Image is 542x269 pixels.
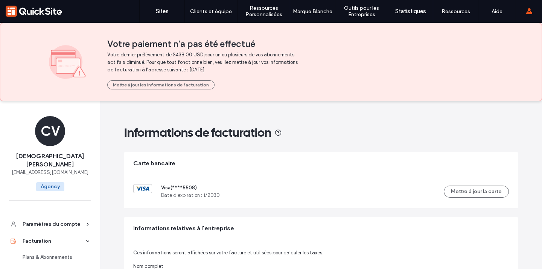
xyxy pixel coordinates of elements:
[444,186,509,198] button: Mettre à jour la carte
[107,80,215,89] button: Mettre à jour les informations de facturation
[335,5,388,18] label: Outils pour les Entreprises
[107,38,493,50] span: Votre paiement n'a pas été effectué
[442,8,470,15] label: Ressources
[395,8,426,15] label: Statistiques
[190,8,232,15] label: Clients et équipe
[133,159,175,168] span: Carte bancaire
[293,8,332,15] label: Marque Blanche
[23,254,84,261] div: Plans & Abonnements
[238,5,290,18] label: Ressources Personnalisées
[9,152,91,169] span: [DEMOGRAPHIC_DATA][PERSON_NAME]
[35,116,65,146] div: CV
[107,51,301,74] span: Votre dernier prélèvement de $438.00 USD pour un ou plusieurs de vos abonnements actifs a diminué...
[492,8,502,15] label: Aide
[23,221,84,228] div: Paramètres du compte
[124,125,271,140] span: Informations de facturation
[36,182,64,191] span: Agency
[23,237,84,245] div: Facturation
[161,192,220,199] span: Date d'expiration : 1 / 2030
[12,169,88,176] span: [EMAIL_ADDRESS][DOMAIN_NAME]
[156,8,169,15] label: Sites
[133,224,234,233] span: Informations relatives à l'entreprise
[133,250,324,255] span: Ces informations seront affichées sur votre facture et utilisées pour calculer les taxes.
